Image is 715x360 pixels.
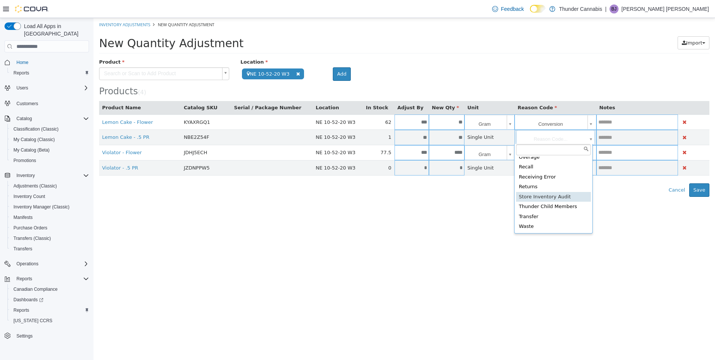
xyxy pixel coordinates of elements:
button: Reports [7,68,92,78]
span: Customers [13,98,89,108]
a: Transfers (Classic) [10,234,54,243]
a: Adjustments (Classic) [10,181,60,190]
span: Inventory Manager (Classic) [10,202,89,211]
button: Adjustments (Classic) [7,181,92,191]
button: Manifests [7,212,92,223]
span: Promotions [13,158,36,164]
div: Overage [423,134,497,144]
button: My Catalog (Beta) [7,145,92,155]
button: Operations [13,259,42,268]
span: Reports [13,70,29,76]
button: Reports [13,274,35,283]
button: Purchase Orders [7,223,92,233]
a: My Catalog (Beta) [10,146,53,155]
span: Manifests [10,213,89,222]
span: Inventory Count [13,193,45,199]
button: Inventory [1,170,92,181]
span: Home [16,60,28,65]
a: Settings [13,332,36,341]
input: Dark Mode [530,5,546,13]
span: Canadian Compliance [13,286,58,292]
button: Users [1,83,92,93]
span: Classification (Classic) [13,126,59,132]
span: Manifests [13,214,33,220]
a: Purchase Orders [10,223,50,232]
span: Catalog [13,114,89,123]
span: Dashboards [10,295,89,304]
span: Inventory Manager (Classic) [13,204,70,210]
span: Customers [16,101,38,107]
span: Transfers (Classic) [13,235,51,241]
span: Transfers [13,246,32,252]
button: Customers [1,98,92,109]
button: Reports [1,274,92,284]
div: Store Inventory Audit [423,174,497,184]
a: Canadian Compliance [10,285,61,294]
div: Transfer [423,194,497,204]
button: Promotions [7,155,92,166]
span: Purchase Orders [13,225,47,231]
span: Washington CCRS [10,316,89,325]
div: Barbara Jimmy [610,4,619,13]
span: Transfers (Classic) [10,234,89,243]
span: My Catalog (Classic) [10,135,89,144]
span: BJ [611,4,617,13]
a: Manifests [10,213,36,222]
a: My Catalog (Classic) [10,135,58,144]
p: | [605,4,607,13]
span: Settings [16,333,33,339]
span: Reports [16,276,32,282]
button: Canadian Compliance [7,284,92,295]
button: Inventory Count [7,191,92,202]
img: Cova [15,5,49,13]
button: Inventory Manager (Classic) [7,202,92,212]
span: Load All Apps in [GEOGRAPHIC_DATA] [21,22,89,37]
a: Promotions [10,156,39,165]
div: Returns [423,164,497,174]
p: [PERSON_NAME] [PERSON_NAME] [622,4,709,13]
div: Waste [423,204,497,214]
p: Thunder Cannabis [559,4,602,13]
span: Settings [13,331,89,341]
a: Home [13,58,31,67]
button: Catalog [13,114,35,123]
a: Classification (Classic) [10,125,62,134]
a: Dashboards [7,295,92,305]
button: Reports [7,305,92,315]
span: Operations [16,261,39,267]
span: My Catalog (Beta) [13,147,50,153]
span: Purchase Orders [10,223,89,232]
button: Users [13,83,31,92]
button: Settings [1,330,92,341]
a: Reports [10,306,32,315]
button: My Catalog (Classic) [7,134,92,145]
span: Inventory [16,173,35,179]
button: Inventory [13,171,38,180]
button: Classification (Classic) [7,124,92,134]
a: Customers [13,99,41,108]
span: Feedback [501,5,524,13]
span: [US_STATE] CCRS [13,318,52,324]
a: Transfers [10,244,35,253]
button: Home [1,57,92,68]
button: Transfers (Classic) [7,233,92,244]
span: Home [13,58,89,67]
span: Inventory [13,171,89,180]
span: Operations [13,259,89,268]
a: Reports [10,68,32,77]
span: Dashboards [13,297,43,303]
span: Transfers [10,244,89,253]
span: Reports [10,68,89,77]
span: Adjustments (Classic) [13,183,57,189]
div: Receiving Error [423,154,497,164]
button: Operations [1,259,92,269]
span: Reports [13,274,89,283]
span: Users [16,85,28,91]
span: Reports [10,306,89,315]
span: Catalog [16,116,32,122]
a: Dashboards [10,295,46,304]
button: Transfers [7,244,92,254]
div: Recall [423,144,497,154]
a: Inventory Count [10,192,48,201]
